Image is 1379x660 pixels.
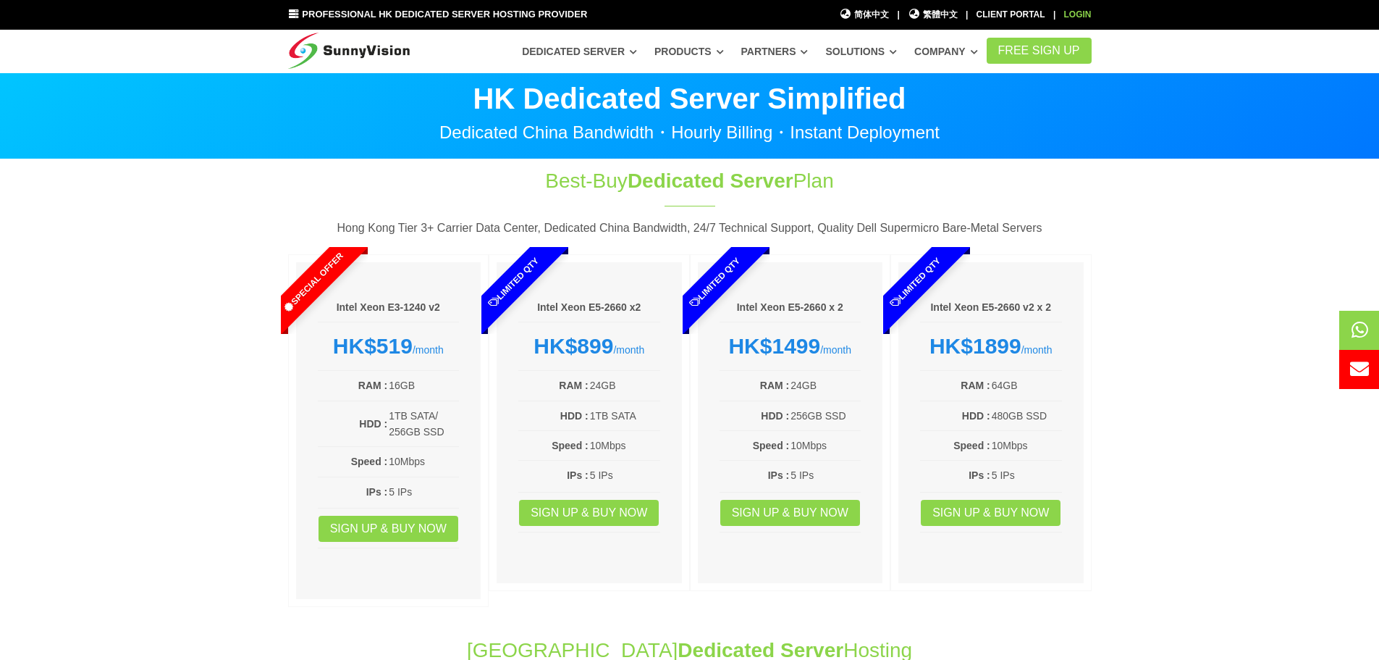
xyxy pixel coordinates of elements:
td: 5 IPs [991,467,1062,484]
a: Dedicated Server [522,38,637,64]
span: Dedicated Server [628,170,793,192]
a: Products [654,38,724,64]
a: Sign up & Buy Now [921,500,1060,526]
b: Speed : [753,440,790,451]
span: Professional HK Dedicated Server Hosting Provider [302,9,587,20]
h6: Intel Xeon E5-2660 x 2 [720,301,861,315]
a: Partners [741,38,809,64]
div: /month [920,333,1062,359]
h6: Intel Xeon E3-1240 v2 [318,301,460,315]
td: 5 IPs [790,467,861,484]
div: /month [318,333,460,359]
a: Company [914,38,978,64]
b: IPs : [567,469,589,481]
h6: Intel Xeon E5-2660 v2 x 2 [920,301,1062,315]
div: /month [720,333,861,359]
b: IPs : [768,469,790,481]
a: 简体中文 [840,8,890,22]
strong: HK$899 [534,334,613,358]
a: Sign up & Buy Now [519,500,659,526]
td: 480GB SSD [991,407,1062,425]
li: | [1053,8,1055,22]
td: 16GB [388,377,459,394]
a: Sign up & Buy Now [720,500,860,526]
p: Dedicated China Bandwidth・Hourly Billing・Instant Deployment [288,124,1092,141]
b: Speed : [351,456,388,467]
span: Limited Qty [855,222,977,343]
b: IPs : [969,469,990,481]
li: | [966,8,968,22]
td: 10Mbps [790,437,861,454]
td: 256GB SSD [790,407,861,425]
div: /month [518,333,660,359]
td: 24GB [589,377,660,394]
b: Speed : [953,440,990,451]
b: HDD : [560,410,589,422]
a: 繁體中文 [908,8,958,22]
b: RAM : [559,380,588,391]
td: 1TB SATA [589,407,660,425]
b: HDD : [761,410,789,422]
h1: Best-Buy Plan [449,167,931,195]
b: RAM : [760,380,789,391]
td: 64GB [991,377,1062,394]
a: Sign up & Buy Now [319,516,458,542]
span: Limited Qty [453,222,575,343]
p: HK Dedicated Server Simplified [288,84,1092,113]
span: Special Offer [252,222,374,343]
b: Speed : [552,440,589,451]
a: FREE Sign Up [987,38,1092,64]
p: Hong Kong Tier 3+ Carrier Data Center, Dedicated China Bandwidth, 24/7 Technical Support, Quality... [288,219,1092,238]
a: Solutions [825,38,897,64]
strong: HK$1499 [728,334,820,358]
td: 24GB [790,377,861,394]
b: HDD : [359,418,387,430]
td: 10Mbps [388,453,459,470]
span: Limited Qty [654,222,775,343]
td: 5 IPs [388,483,459,501]
b: IPs : [366,486,388,498]
b: HDD : [962,410,990,422]
a: Login [1064,9,1092,20]
td: 10Mbps [589,437,660,454]
a: Client Portal [977,9,1045,20]
li: | [897,8,899,22]
b: RAM : [358,380,387,391]
h6: Intel Xeon E5-2660 x2 [518,301,660,315]
strong: HK$1899 [929,334,1021,358]
td: 5 IPs [589,467,660,484]
td: 1TB SATA/ 256GB SSD [388,407,459,441]
strong: HK$519 [333,334,413,358]
td: 10Mbps [991,437,1062,454]
b: RAM : [961,380,990,391]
